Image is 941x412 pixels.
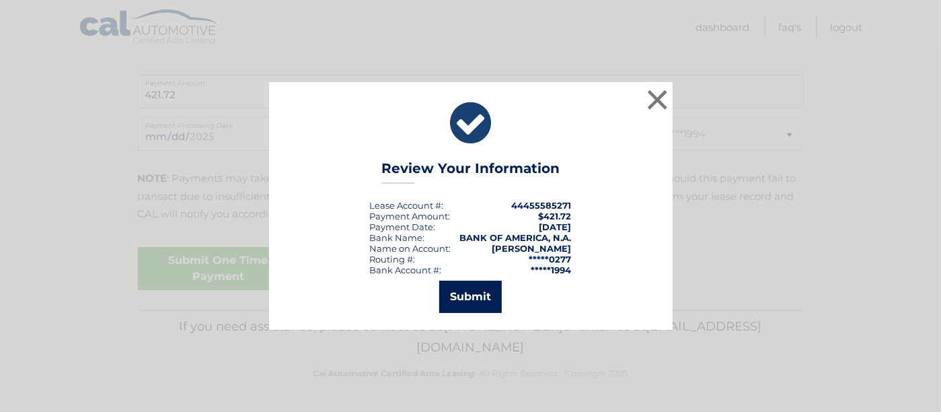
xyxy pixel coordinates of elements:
[370,200,444,211] div: Lease Account #:
[492,243,572,254] strong: [PERSON_NAME]
[460,232,572,243] strong: BANK OF AMERICA, N.A.
[644,86,671,113] button: ×
[381,160,560,184] h3: Review Your Information
[370,232,425,243] div: Bank Name:
[539,211,572,221] span: $421.72
[370,243,451,254] div: Name on Account:
[439,281,502,313] button: Submit
[539,221,572,232] span: [DATE]
[370,254,416,265] div: Routing #:
[370,221,436,232] div: :
[370,265,442,275] div: Bank Account #:
[512,200,572,211] strong: 44455585271
[370,221,434,232] span: Payment Date
[370,211,451,221] div: Payment Amount:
